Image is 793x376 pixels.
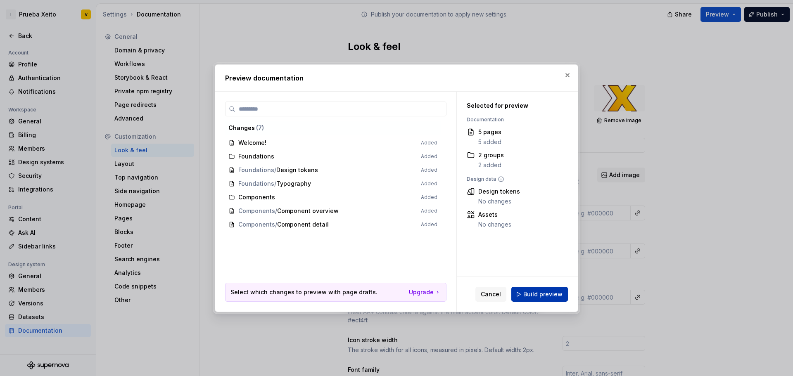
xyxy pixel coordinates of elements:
p: Select which changes to preview with page drafts. [230,288,378,296]
div: 2 groups [478,151,504,159]
button: Cancel [475,287,506,302]
div: Design data [467,176,558,182]
h2: Preview documentation [225,73,568,83]
span: Build preview [523,290,563,298]
div: No changes [478,220,511,229]
span: ( 7 ) [256,124,264,131]
button: Build preview [511,287,568,302]
div: Assets [478,210,511,219]
div: Selected for preview [467,102,558,110]
div: No changes [478,197,520,206]
span: Cancel [481,290,501,298]
div: 5 pages [478,128,501,136]
div: Changes [228,124,437,132]
div: Documentation [467,116,558,123]
div: 5 added [478,138,501,146]
div: 2 added [478,161,504,169]
div: Design tokens [478,187,520,196]
a: Upgrade [409,288,441,296]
